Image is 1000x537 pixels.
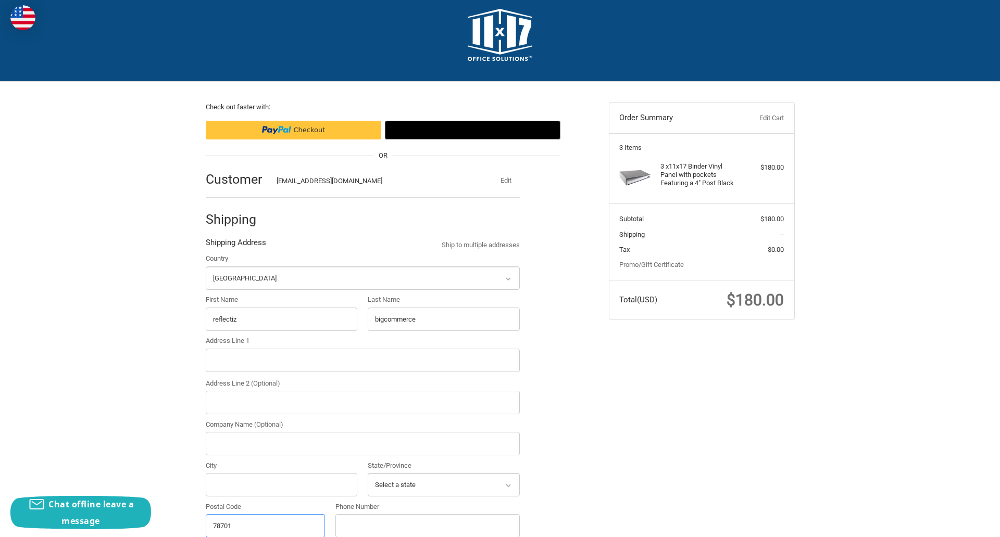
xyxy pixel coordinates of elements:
[368,295,520,305] label: Last Name
[206,461,358,471] label: City
[10,496,151,529] button: Chat offline leave a message
[10,5,35,30] img: duty and tax information for United States
[206,171,267,187] h2: Customer
[206,295,358,305] label: First Name
[442,240,520,250] a: Ship to multiple addresses
[468,9,532,61] img: 11x17.com
[373,150,393,161] span: OR
[251,379,280,387] small: (Optional)
[780,231,784,238] span: --
[619,215,644,223] span: Subtotal
[732,113,784,123] a: Edit Cart
[368,461,520,471] label: State/Province
[48,498,134,527] span: Chat offline leave a message
[254,420,283,428] small: (Optional)
[619,231,645,238] span: Shipping
[206,419,520,430] label: Company Name
[277,176,472,186] div: [EMAIL_ADDRESS][DOMAIN_NAME]
[727,291,784,309] span: $180.00
[768,246,784,253] span: $0.00
[335,502,520,512] label: Phone Number
[619,144,784,152] h3: 3 Items
[206,336,520,346] label: Address Line 1
[206,253,520,264] label: Country
[619,261,684,268] a: Promo/Gift Certificate
[619,113,732,123] h3: Order Summary
[743,162,784,173] div: $180.00
[206,502,326,512] label: Postal Code
[206,378,520,389] label: Address Line 2
[619,246,630,253] span: Tax
[385,121,560,139] button: Google Pay
[206,211,267,227] h2: Shipping
[493,173,520,188] button: Edit
[206,237,266,253] legend: Shipping Address
[619,295,657,304] span: Total (USD)
[206,102,560,112] p: Check out faster with:
[760,215,784,223] span: $180.00
[660,162,740,188] h4: 3 x 11x17 Binder Vinyl Panel with pockets Featuring a 4" Post Black
[206,121,381,139] iframe: PayPal-paypal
